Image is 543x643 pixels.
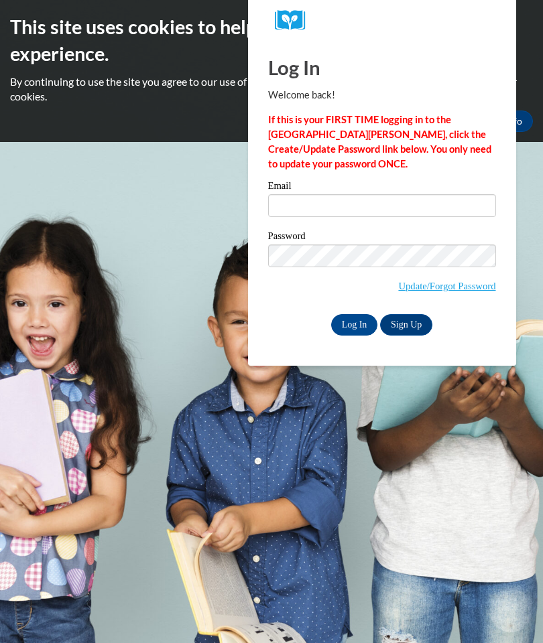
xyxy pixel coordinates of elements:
p: By continuing to use the site you agree to our use of cookies. Use the ‘More info’ button to read... [10,74,533,104]
label: Email [268,181,496,194]
a: Update/Forgot Password [398,281,495,291]
h1: Log In [268,54,496,81]
img: Logo brand [275,10,315,31]
strong: If this is your FIRST TIME logging in to the [GEOGRAPHIC_DATA][PERSON_NAME], click the Create/Upd... [268,114,491,169]
a: COX Campus [275,10,489,31]
p: Welcome back! [268,88,496,102]
iframe: Button to launch messaging window [489,589,532,632]
input: Log In [331,314,378,336]
h2: This site uses cookies to help improve your learning experience. [10,13,533,68]
a: Sign Up [380,314,432,336]
label: Password [268,231,496,244]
